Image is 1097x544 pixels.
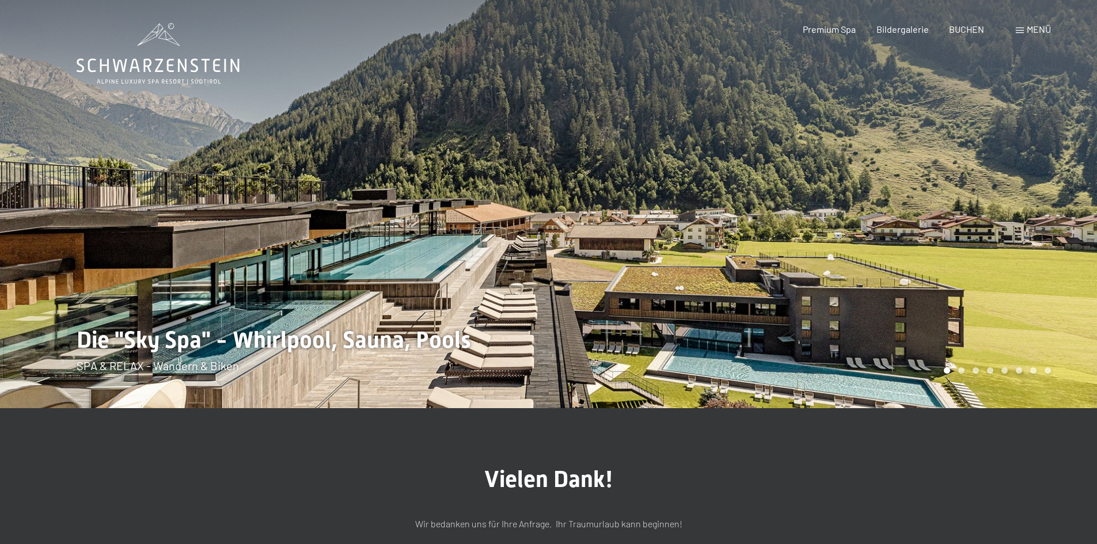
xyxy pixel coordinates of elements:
div: Carousel Page 3 [973,367,979,374]
a: Bildergalerie [876,24,929,35]
div: Carousel Page 8 [1045,367,1051,374]
div: Carousel Page 1 (Current Slide) [944,367,950,374]
a: Premium Spa [803,24,856,35]
div: Carousel Page 2 [958,367,965,374]
div: Carousel Page 4 [987,367,993,374]
p: Wir bedanken uns für Ihre Anfrage. Ihr Traumurlaub kann beginnen! [261,516,837,531]
span: Vielen Dank! [484,466,613,493]
div: Carousel Page 5 [1001,367,1008,374]
span: Menü [1027,24,1051,35]
a: BUCHEN [949,24,984,35]
div: Carousel Pagination [940,367,1051,374]
div: Carousel Page 6 [1016,367,1022,374]
div: Carousel Page 7 [1030,367,1037,374]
